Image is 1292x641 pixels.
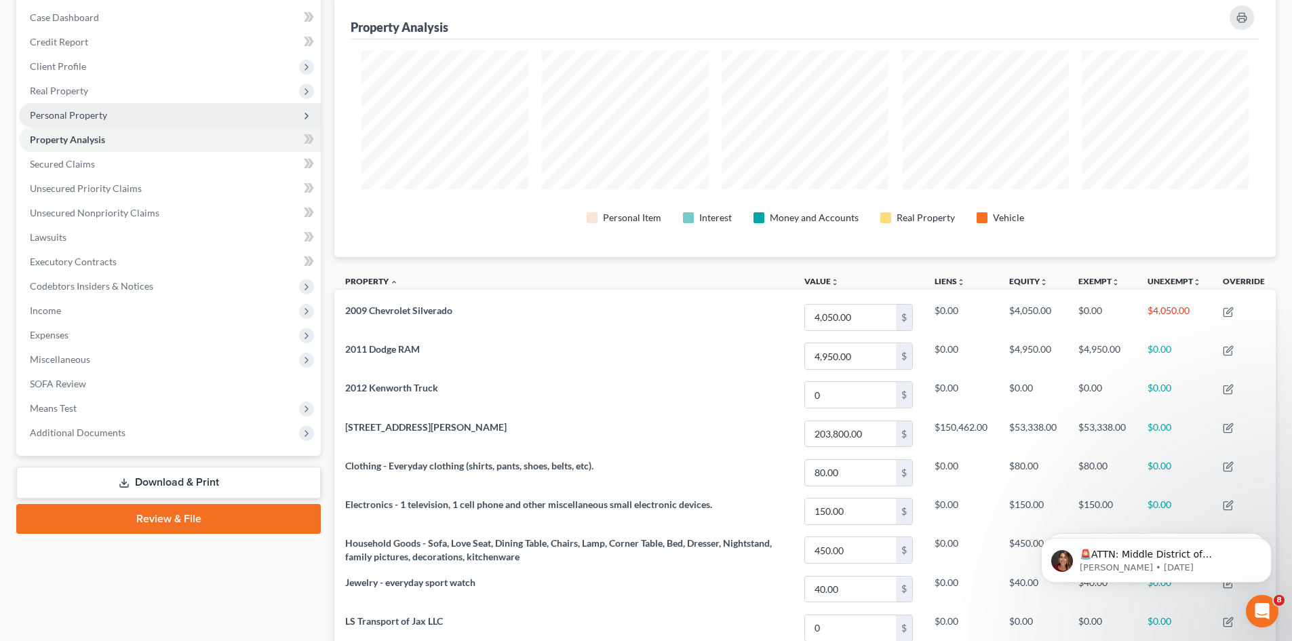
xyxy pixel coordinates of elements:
[19,5,321,30] a: Case Dashboard
[345,499,712,510] span: Electronics - 1 television, 1 cell phone and other miscellaneous small electronic devices.
[345,615,443,627] span: LS Transport of Jax LLC
[1068,298,1137,336] td: $0.00
[1137,414,1212,453] td: $0.00
[924,337,998,376] td: $0.00
[19,201,321,225] a: Unsecured Nonpriority Claims
[924,453,998,492] td: $0.00
[603,211,661,225] div: Personal Item
[30,305,61,316] span: Income
[345,460,593,471] span: Clothing - Everyday clothing (shirts, pants, shoes, belts, etc).
[390,278,398,286] i: expand_less
[1137,492,1212,530] td: $0.00
[30,12,99,23] span: Case Dashboard
[924,298,998,336] td: $0.00
[1137,298,1212,336] td: $4,050.00
[998,492,1068,530] td: $150.00
[896,577,912,602] div: $
[770,211,859,225] div: Money and Accounts
[805,577,896,602] input: 0.00
[1068,414,1137,453] td: $53,338.00
[30,158,95,170] span: Secured Claims
[998,414,1068,453] td: $53,338.00
[30,207,159,218] span: Unsecured Nonpriority Claims
[1137,453,1212,492] td: $0.00
[30,109,107,121] span: Personal Property
[30,353,90,365] span: Miscellaneous
[30,427,125,438] span: Additional Documents
[1068,376,1137,414] td: $0.00
[1021,509,1292,604] iframe: Intercom notifications message
[351,19,448,35] div: Property Analysis
[30,402,77,414] span: Means Test
[896,615,912,641] div: $
[1068,492,1137,530] td: $150.00
[805,421,896,447] input: 0.00
[896,343,912,369] div: $
[1040,278,1048,286] i: unfold_more
[1009,276,1048,286] a: Equityunfold_more
[805,343,896,369] input: 0.00
[804,276,839,286] a: Valueunfold_more
[1193,278,1201,286] i: unfold_more
[998,530,1068,569] td: $450.00
[998,570,1068,608] td: $40.00
[896,305,912,330] div: $
[924,376,998,414] td: $0.00
[1078,276,1120,286] a: Exemptunfold_more
[896,421,912,447] div: $
[16,504,321,534] a: Review & File
[998,453,1068,492] td: $80.00
[1274,595,1285,606] span: 8
[19,225,321,250] a: Lawsuits
[1068,337,1137,376] td: $4,950.00
[16,467,321,499] a: Download & Print
[924,414,998,453] td: $150,462.00
[1137,337,1212,376] td: $0.00
[1137,376,1212,414] td: $0.00
[345,276,398,286] a: Property expand_less
[993,211,1024,225] div: Vehicle
[30,231,66,243] span: Lawsuits
[897,211,955,225] div: Real Property
[805,537,896,563] input: 0.00
[924,530,998,569] td: $0.00
[1212,268,1276,298] th: Override
[805,615,896,641] input: 0.00
[896,382,912,408] div: $
[345,537,772,562] span: Household Goods - Sofa, Love Seat, Dining Table, Chairs, Lamp, Corner Table, Bed, Dresser, Nights...
[345,577,475,588] span: Jewelry - everyday sport watch
[805,460,896,486] input: 0.00
[30,182,142,194] span: Unsecured Priority Claims
[1148,276,1201,286] a: Unexemptunfold_more
[30,256,117,267] span: Executory Contracts
[19,30,321,54] a: Credit Report
[345,382,438,393] span: 2012 Kenworth Truck
[30,36,88,47] span: Credit Report
[831,278,839,286] i: unfold_more
[998,376,1068,414] td: $0.00
[30,280,153,292] span: Codebtors Insiders & Notices
[805,305,896,330] input: 0.00
[30,134,105,145] span: Property Analysis
[19,250,321,274] a: Executory Contracts
[19,152,321,176] a: Secured Claims
[924,570,998,608] td: $0.00
[896,537,912,563] div: $
[805,499,896,524] input: 0.00
[19,372,321,396] a: SOFA Review
[19,128,321,152] a: Property Analysis
[19,176,321,201] a: Unsecured Priority Claims
[998,337,1068,376] td: $4,950.00
[1246,595,1278,627] iframe: Intercom live chat
[30,378,86,389] span: SOFA Review
[957,278,965,286] i: unfold_more
[30,329,68,341] span: Expenses
[345,421,507,433] span: [STREET_ADDRESS][PERSON_NAME]
[935,276,965,286] a: Liensunfold_more
[998,298,1068,336] td: $4,050.00
[1068,453,1137,492] td: $80.00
